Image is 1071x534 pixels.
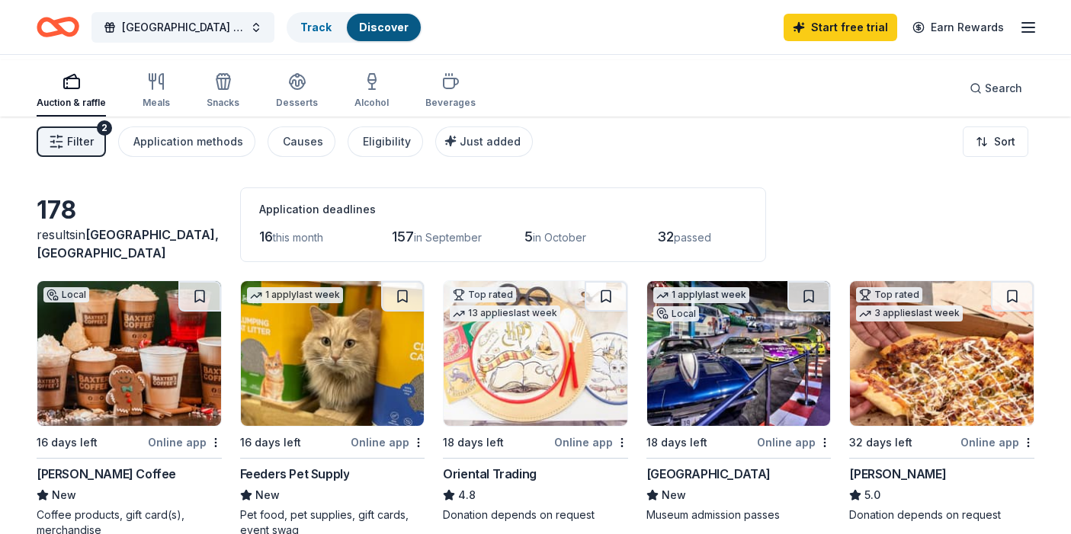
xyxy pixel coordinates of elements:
span: 16 [259,229,273,245]
div: Online app [960,433,1034,452]
div: results [37,225,222,262]
button: Snacks [207,66,239,117]
button: Eligibility [348,126,423,157]
div: Local [43,287,89,302]
img: Image for Feeders Pet Supply [241,281,425,426]
img: Image for Casey's [850,281,1034,426]
div: [PERSON_NAME] [849,465,946,483]
button: Application methods [118,126,255,157]
div: Application methods [133,133,243,151]
div: Meals [143,97,170,109]
span: New [52,486,76,504]
div: 32 days left [849,433,912,452]
button: Beverages [425,66,476,117]
span: New [255,486,280,504]
div: Donation depends on request [849,507,1034,523]
div: 18 days left [443,433,504,452]
div: Online app [554,433,628,452]
div: 1 apply last week [247,287,343,303]
span: 5.0 [864,486,880,504]
span: 157 [392,229,414,245]
button: Just added [435,126,533,157]
button: Causes [268,126,335,157]
button: Meals [143,66,170,117]
a: Image for National Corvette Museum1 applylast weekLocal18 days leftOnline app[GEOGRAPHIC_DATA]New... [646,280,832,523]
div: Eligibility [363,133,411,151]
a: Image for Oriental TradingTop rated13 applieslast week18 days leftOnline appOriental Trading4.8Do... [443,280,628,523]
div: 2 [97,120,112,136]
button: Search [957,73,1034,104]
div: Application deadlines [259,200,747,219]
span: in October [533,231,586,244]
span: New [662,486,686,504]
div: Online app [351,433,425,452]
span: Search [985,79,1022,98]
div: Causes [283,133,323,151]
div: Museum admission passes [646,507,832,523]
button: Desserts [276,66,318,117]
span: 32 [657,229,674,245]
div: 13 applies last week [450,305,560,321]
div: Oriental Trading [443,465,537,483]
span: this month [273,231,323,244]
button: TrackDiscover [287,12,422,43]
a: Start free trial [784,14,897,41]
a: Discover [359,21,409,34]
button: Filter2 [37,126,106,157]
span: Sort [994,133,1015,151]
button: [GEOGRAPHIC_DATA] Fall Festival [91,12,274,43]
div: Online app [148,433,222,452]
a: Home [37,9,79,45]
button: Auction & raffle [37,66,106,117]
div: Online app [757,433,831,452]
a: Earn Rewards [903,14,1013,41]
div: [GEOGRAPHIC_DATA] [646,465,771,483]
div: 1 apply last week [653,287,749,303]
div: Donation depends on request [443,507,628,523]
span: in September [414,231,482,244]
div: Beverages [425,97,476,109]
span: in [37,227,219,261]
div: Top rated [450,287,516,302]
span: passed [674,231,711,244]
div: 178 [37,195,222,225]
span: 4.8 [458,486,476,504]
a: Track [300,21,332,34]
a: Image for Casey'sTop rated3 applieslast week32 days leftOnline app[PERSON_NAME]5.0Donation depend... [849,280,1034,523]
span: 5 [524,229,533,245]
div: Snacks [207,97,239,109]
div: [PERSON_NAME] Coffee [37,465,176,483]
div: Feeders Pet Supply [240,465,350,483]
div: 16 days left [240,433,301,452]
div: Desserts [276,97,318,109]
div: Top rated [856,287,922,302]
div: 18 days left [646,433,707,452]
span: [GEOGRAPHIC_DATA], [GEOGRAPHIC_DATA] [37,227,219,261]
button: Sort [963,126,1028,157]
div: Local [653,306,699,321]
span: Just added [460,135,521,148]
div: Auction & raffle [37,97,106,109]
img: Image for Baxter's Coffee [37,281,221,426]
img: Image for Oriental Trading [444,281,627,426]
span: Filter [67,133,94,151]
div: 16 days left [37,433,98,452]
span: [GEOGRAPHIC_DATA] Fall Festival [122,18,244,37]
div: 3 applies last week [856,305,963,321]
img: Image for National Corvette Museum [647,281,831,426]
div: Alcohol [354,97,389,109]
button: Alcohol [354,66,389,117]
